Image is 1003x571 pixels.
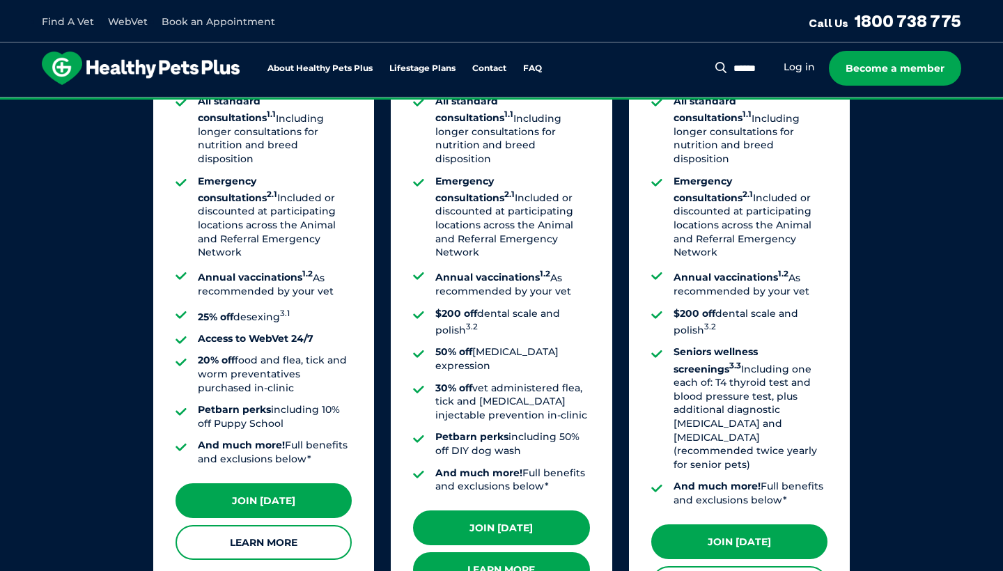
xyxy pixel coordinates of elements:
li: Including one each of: T4 thyroid test and blood pressure test, plus additional diagnostic [MEDIC... [674,345,827,471]
li: Including longer consultations for nutrition and breed disposition [674,95,827,166]
a: WebVet [108,15,148,28]
sup: 3.3 [729,361,741,370]
a: Book an Appointment [162,15,275,28]
li: including 50% off DIY dog wash [435,430,589,457]
li: [MEDICAL_DATA] expression [435,345,589,373]
li: As recommended by your vet [198,268,352,299]
sup: 1.2 [778,269,788,279]
strong: Emergency consultations [435,175,515,204]
li: dental scale and polish [674,307,827,338]
strong: And much more! [435,467,522,479]
strong: Emergency consultations [674,175,753,204]
li: desexing [198,307,352,324]
strong: Annual vaccinations [674,271,788,283]
img: hpp-logo [42,52,240,85]
sup: 1.1 [504,110,513,120]
strong: Seniors wellness screenings [674,345,758,375]
strong: Petbarn perks [435,430,508,443]
li: Included or discounted at participating locations across the Animal and Referral Emergency Network [674,175,827,260]
strong: And much more! [198,439,285,451]
li: Full benefits and exclusions below* [674,480,827,507]
sup: 1.2 [540,269,550,279]
li: Including longer consultations for nutrition and breed disposition [198,95,352,166]
strong: Annual vaccinations [198,271,313,283]
li: vet administered flea, tick and [MEDICAL_DATA] injectable prevention in-clinic [435,382,589,423]
strong: 25% off [198,310,233,322]
sup: 2.1 [504,189,515,199]
sup: 3.2 [704,322,716,331]
a: Learn More [176,525,352,560]
sup: 1.1 [742,110,752,120]
li: dental scale and polish [435,307,589,338]
strong: And much more! [674,480,761,492]
li: Included or discounted at participating locations across the Animal and Referral Emergency Network [198,175,352,260]
li: Full benefits and exclusions below* [198,439,352,466]
strong: All standard consultations [674,95,752,124]
li: food and flea, tick and worm preventatives purchased in-clinic [198,354,352,395]
a: Join [DATE] [651,524,827,559]
sup: 3.2 [466,322,478,331]
a: Lifestage Plans [389,64,456,73]
strong: $200 off [674,307,715,320]
strong: $200 off [435,307,477,320]
a: Contact [472,64,506,73]
a: FAQ [523,64,542,73]
span: Proactive, preventative wellness program designed to keep your pet healthier and happier for longer [242,97,762,110]
li: including 10% off Puppy School [198,403,352,430]
strong: Annual vaccinations [435,271,550,283]
a: Become a member [829,51,961,86]
a: Call Us1800 738 775 [809,10,961,31]
button: Search [713,61,730,75]
strong: Petbarn perks [198,403,271,416]
strong: 50% off [435,345,472,358]
li: As recommended by your vet [674,268,827,299]
strong: 20% off [198,354,235,366]
sup: 2.1 [742,189,753,199]
a: Join [DATE] [413,510,589,545]
li: Included or discounted at participating locations across the Animal and Referral Emergency Network [435,175,589,260]
a: Join [DATE] [176,483,352,518]
sup: 1.2 [302,269,313,279]
span: Call Us [809,16,848,30]
li: As recommended by your vet [435,268,589,299]
sup: 1.1 [267,110,276,120]
strong: 30% off [435,382,472,394]
strong: Emergency consultations [198,175,277,204]
li: Full benefits and exclusions below* [435,467,589,494]
a: Find A Vet [42,15,94,28]
li: Including longer consultations for nutrition and breed disposition [435,95,589,166]
a: About Healthy Pets Plus [267,64,373,73]
strong: Access to WebVet 24/7 [198,332,313,345]
sup: 2.1 [267,189,277,199]
a: Log in [784,61,815,74]
sup: 3.1 [280,308,290,318]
